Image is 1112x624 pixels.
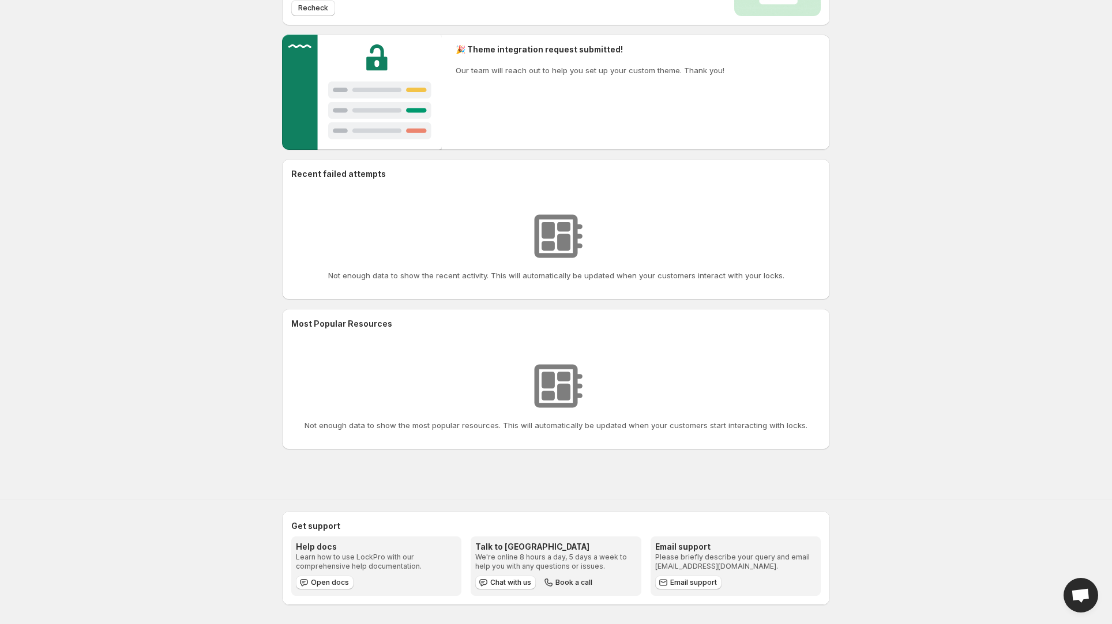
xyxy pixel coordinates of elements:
p: Not enough data to show the most popular resources. This will automatically be updated when your ... [305,419,807,431]
h2: 🎉 Theme integration request submitted! [456,44,724,55]
p: Not enough data to show the recent activity. This will automatically be updated when your custome... [328,270,784,281]
button: Chat with us [475,576,536,589]
span: Chat with us [490,578,531,587]
h2: Get support [291,520,821,532]
span: Book a call [555,578,592,587]
span: Recheck [298,3,328,13]
img: No resources found [527,357,585,415]
h3: Help docs [296,541,457,553]
p: Our team will reach out to help you set up your custom theme. Thank you! [456,65,724,76]
a: Open docs [296,576,354,589]
h2: Most Popular Resources [291,318,821,330]
h3: Talk to [GEOGRAPHIC_DATA] [475,541,636,553]
a: Email support [655,576,722,589]
h2: Recent failed attempts [291,168,386,180]
span: Open docs [311,578,349,587]
button: Book a call [540,576,597,589]
div: Open chat [1064,578,1098,612]
img: No resources found [527,207,585,265]
h3: Email support [655,541,816,553]
p: Please briefly describe your query and email [EMAIL_ADDRESS][DOMAIN_NAME]. [655,553,816,571]
span: Email support [670,578,717,587]
p: We're online 8 hours a day, 5 days a week to help you with any questions or issues. [475,553,636,571]
p: Learn how to use LockPro with our comprehensive help documentation. [296,553,457,571]
img: Customer support [282,35,442,150]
